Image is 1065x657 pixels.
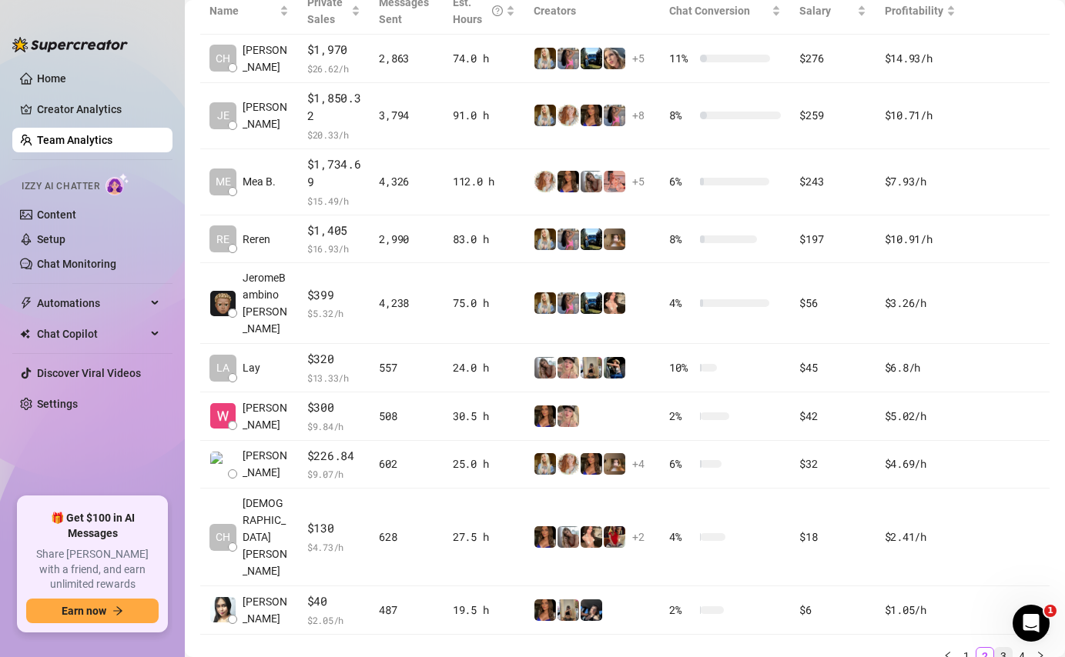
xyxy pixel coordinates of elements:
[307,539,361,555] span: $ 4.73 /h
[22,179,99,194] span: Izzy AI Chatter
[604,453,625,475] img: Brooke
[37,97,160,122] a: Creator Analytics
[210,291,236,316] img: JeromeBambino E…
[534,405,556,427] img: Kenzie
[209,2,276,19] span: Name
[799,107,866,124] div: $259
[62,605,106,617] span: Earn now
[307,399,361,417] span: $300
[37,291,146,315] span: Automations
[307,350,361,369] span: $320
[243,359,260,376] span: Lay
[243,495,289,579] span: [DEMOGRAPHIC_DATA][PERSON_NAME]
[885,107,956,124] div: $10.71 /h
[379,107,434,124] div: 3,794
[379,529,434,545] div: 628
[20,328,30,339] img: Chat Copilot
[885,173,956,190] div: $7.93 /h
[558,105,579,126] img: Amy Pond
[307,241,361,256] span: $ 16.93 /h
[581,357,602,379] img: Natasha
[534,171,556,192] img: Amy Pond
[307,61,361,76] span: $ 26.62 /h
[379,231,434,248] div: 2,990
[1013,605,1050,642] iframe: Intercom live chat
[453,529,515,545] div: 27.5 h
[243,593,289,627] span: [PERSON_NAME]
[534,526,556,548] img: Kenzie
[307,592,361,611] span: $40
[669,295,694,312] span: 4 %
[558,171,579,192] img: Kenzie
[885,295,956,312] div: $3.26 /h
[453,231,515,248] div: 83.0 h
[534,292,556,314] img: Kleio
[534,599,556,621] img: Kenzie
[112,605,123,616] span: arrow-right
[307,222,361,240] span: $1,405
[799,455,866,472] div: $32
[558,599,579,621] img: Natasha
[632,529,645,545] span: + 2
[669,107,694,124] span: 8 %
[669,231,694,248] span: 8 %
[243,447,289,481] span: [PERSON_NAME]
[307,370,361,385] span: $ 13.33 /h
[217,107,229,124] span: JE
[581,48,602,69] img: Britt
[243,98,289,132] span: [PERSON_NAME]
[581,292,602,314] img: Britt
[243,42,289,75] span: [PERSON_NAME]
[632,455,645,472] span: + 4
[37,398,78,410] a: Settings
[453,295,515,312] div: 75.0 h
[604,526,625,548] img: Caroline
[307,447,361,465] span: $226.84
[307,286,361,305] span: $399
[307,305,361,321] span: $ 5.32 /h
[558,453,579,475] img: Amy Pond
[26,599,159,623] button: Earn nowarrow-right
[379,50,434,67] div: 2,863
[453,173,515,190] div: 112.0 h
[558,292,579,314] img: Kota
[453,602,515,619] div: 19.5 h
[669,529,694,545] span: 4 %
[885,5,943,17] span: Profitability
[632,50,645,67] span: + 5
[453,107,515,124] div: 91.0 h
[379,602,434,619] div: 487
[604,171,625,192] img: Kat XXX
[669,455,694,472] span: 6 %
[12,37,128,52] img: logo-BBDzfeDw.svg
[558,228,579,250] img: Kota
[885,359,956,376] div: $6.8 /h
[581,599,602,621] img: Lakelyn
[669,359,694,376] span: 10 %
[799,173,866,190] div: $243
[885,529,956,545] div: $2.41 /h
[885,231,956,248] div: $10.91 /h
[604,105,625,126] img: Kota
[885,50,956,67] div: $14.93 /h
[534,357,556,379] img: Kat Hobbs VIP
[799,602,866,619] div: $6
[534,105,556,126] img: Kleio
[379,173,434,190] div: 4,326
[307,127,361,142] span: $ 20.33 /h
[210,403,236,429] img: Warren Purifica…
[37,258,116,270] a: Chat Monitoring
[604,48,625,69] img: Kat Hobbs
[799,5,831,17] span: Salary
[243,173,276,190] span: Mea B.
[20,297,32,309] span: thunderbolt
[37,72,66,85] a: Home
[216,50,230,67] span: CH
[307,41,361,59] span: $1,970
[216,359,229,376] span: LA
[379,359,434,376] div: 557
[216,231,229,248] span: RE
[799,408,866,425] div: $42
[307,193,361,208] span: $ 15.49 /h
[534,48,556,69] img: Kleio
